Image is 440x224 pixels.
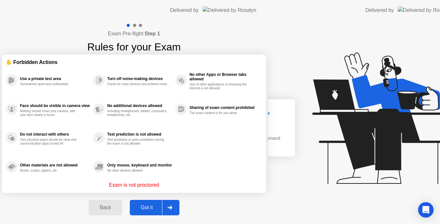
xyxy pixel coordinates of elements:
[20,138,81,146] div: Your physical space should be clear and communication apps turned off
[203,6,256,14] img: Delivered by Rosalyn
[6,58,262,66] div: ✋ Forbidden Actions
[20,163,90,167] div: Other materials are not allowed
[107,82,168,86] div: Check for noisy devices and ambient noise
[189,105,259,110] div: Sharing of exam content prohibited
[87,39,181,55] h1: Rules for your Exam
[170,6,199,14] div: Delivered by
[20,76,90,81] div: Use a private test area
[20,103,90,108] div: Face should be visible in camera view
[107,132,172,137] div: Text prediction is not allowed
[20,132,90,137] div: Do not interact with others
[107,109,168,117] div: Including smartphones, tablets, computers, headphones, etc.
[20,169,81,173] div: Books, scripts, papers, etc
[365,6,394,14] div: Delivered by
[189,111,250,115] div: The exam content is for you alone
[145,31,160,36] b: Step 1
[108,30,160,38] h4: Exam Pre-flight:
[130,200,179,215] button: Got it
[107,138,168,146] div: Text prediction or auto-completion during the exam is not allowed
[107,103,172,108] div: No additional devices allowed
[132,205,162,211] div: Got it
[20,82,81,86] div: Somewhere quiet and undisturbed
[107,163,172,167] div: Only mouse, keyboard and monitor
[20,109,81,117] div: Nothing should cover your camera, with your face clearly in focus
[107,169,168,173] div: No other devices allowed
[91,205,120,211] div: Back
[107,76,172,81] div: Turn off noise-making devices
[189,83,250,90] div: Use of other applications or browsing the internet is not allowed
[189,72,259,81] div: No other Apps or Browser tabs allowed
[418,202,434,218] div: Open Intercom Messenger
[89,200,122,215] button: Back
[109,181,159,189] p: Exam is not proctored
